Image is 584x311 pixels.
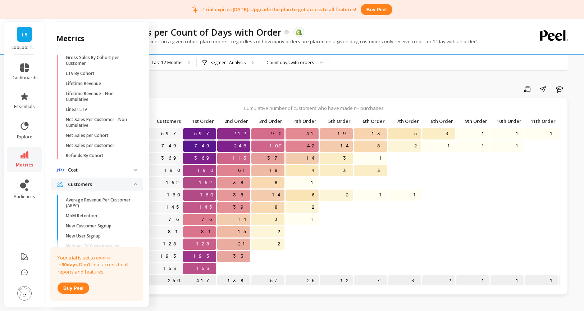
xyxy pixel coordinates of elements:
span: 128 [195,239,216,249]
span: 81 [200,226,216,237]
p: Gross Sales By Cohort per Customer [66,55,134,66]
span: 1 [310,214,319,225]
span: 160 [199,190,216,200]
a: 190 [163,165,183,176]
span: 41 [305,128,319,139]
a: 193 [159,251,183,262]
p: Cost [68,166,134,174]
span: 6th Order [355,118,385,124]
p: 138 [217,275,250,286]
span: 8 [273,177,284,188]
p: Trial expires [DATE]. Upgrade the plan to get access to all features! [202,6,356,13]
span: 2 [345,190,353,200]
span: 597 [193,128,216,139]
span: metrics [16,162,33,168]
p: Linear LTV [66,107,87,112]
span: 1 [480,128,489,139]
button: Buy peel [361,4,392,15]
p: 11th Order [525,116,558,126]
span: 8th Order [424,118,453,124]
p: 9th Order [456,116,489,126]
p: Cohort Customers per Count of Days with Order [73,26,282,38]
p: 1 [491,275,524,286]
div: Toggle SortBy [217,116,251,127]
p: Cumulative number of customers who have made n+ purchases [68,105,560,111]
span: 37 [266,153,284,164]
span: 19 [336,128,353,139]
span: audiences [14,194,35,200]
span: 2 [413,141,421,151]
a: 153 [162,263,183,274]
a: 81 [166,226,183,237]
span: 2 [310,202,319,213]
p: Net Sales per Cohort [66,133,109,138]
span: 38 [232,190,250,200]
p: Customers [68,181,134,188]
p: 7 [354,275,387,286]
span: 21 [237,239,250,249]
div: Toggle SortBy [183,116,217,127]
span: 1 [412,190,421,200]
a: 369 [160,153,183,164]
p: 12 [320,275,353,286]
span: 2nd Order [219,118,248,124]
img: down caret icon [134,169,137,171]
a: 145 [165,202,183,213]
span: 1 [480,141,489,151]
p: 8th Order [422,116,455,126]
span: 14 [339,141,353,151]
p: Lifetime Revenue - Non Cumulative [66,91,134,102]
p: Number Of Customers per Month [66,243,134,255]
span: 5th Order [321,118,351,124]
span: 3 [376,165,387,176]
span: 13 [370,128,387,139]
div: Toggle SortBy [422,116,456,127]
img: profile picture [17,286,32,301]
span: 11th Order [526,118,556,124]
p: 57 [251,275,284,286]
p: Net Sales per Customer [66,143,114,148]
div: Toggle SortBy [140,116,174,127]
p: Customers [140,116,183,126]
span: 61 [237,165,250,176]
p: Last 12 Months [152,60,182,66]
p: 26 [286,275,319,286]
p: 1 [456,275,489,286]
img: down caret icon [134,183,137,185]
h2: metrics [56,34,85,44]
div: Count days with orders [266,59,314,66]
span: 42 [306,141,319,151]
span: 39 [232,202,250,213]
span: Customers [141,118,181,124]
span: 212 [232,128,250,139]
p: 3rd Order [251,116,284,126]
span: 14 [305,153,319,164]
span: 3 [342,165,353,176]
p: MoM Retention [66,213,97,219]
p: 6th Order [354,116,387,126]
p: The total number of days that customers in a given cohort place orders - regardless of how many o... [60,38,478,45]
span: 14 [237,214,250,225]
span: 3 [273,214,284,225]
a: 749 [160,141,183,151]
p: Net Sales Per Customer - Non Cumulative [66,117,134,128]
span: 3rd Order [253,118,282,124]
a: 76 [167,214,183,225]
span: 18 [268,165,284,176]
span: 153 [195,263,216,274]
p: 3 [388,275,421,286]
span: 190 [196,165,216,176]
span: 90 [270,128,284,139]
span: 14 [271,190,284,200]
p: 7th Order [388,116,421,126]
span: 1 [446,141,455,151]
img: navigation item icon [56,182,64,187]
span: 8 [376,141,387,151]
div: Toggle SortBy [251,116,285,127]
p: Lifetime Revenue [66,81,101,86]
span: 4 [310,165,319,176]
p: New User Signup [66,233,101,239]
span: explore [17,134,32,140]
strong: 30 days. [61,261,79,268]
span: 33 [232,251,250,262]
